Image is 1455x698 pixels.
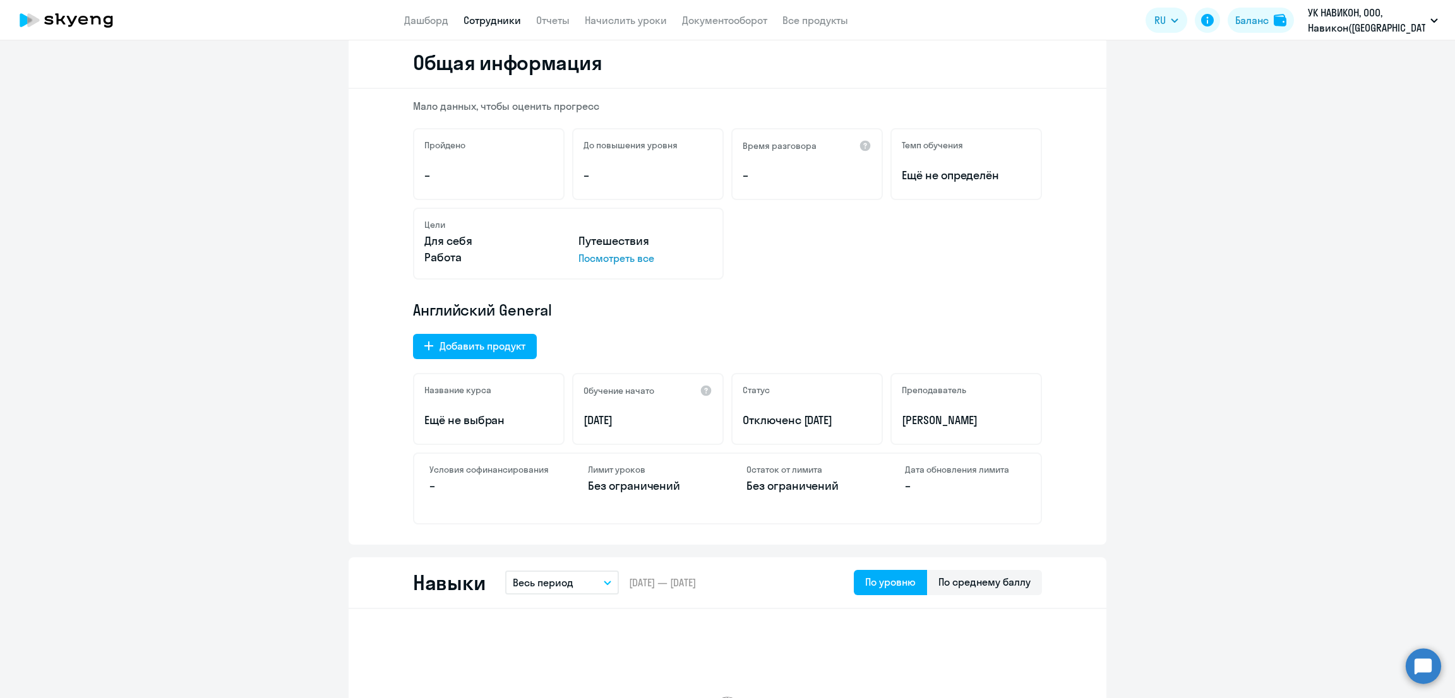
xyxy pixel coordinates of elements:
[588,464,709,475] h4: Лимит уроков
[743,384,770,396] h5: Статус
[424,233,558,249] p: Для себя
[585,14,667,27] a: Начислить уроки
[865,574,916,589] div: По уровню
[429,478,550,494] p: –
[1228,8,1294,33] button: Балансbalance
[902,412,1031,429] p: [PERSON_NAME]
[1154,13,1166,28] span: RU
[588,478,709,494] p: Без ограничений
[536,14,570,27] a: Отчеты
[413,334,537,359] button: Добавить продукт
[743,412,871,429] p: Отключен
[746,464,867,475] h4: Остаток от лимита
[413,570,485,595] h2: Навыки
[743,140,817,151] h5: Время разговора
[464,14,521,27] a: Сотрудники
[584,167,712,184] p: –
[505,571,619,594] button: Весь период
[902,139,963,151] h5: Темп обучения
[902,167,1031,184] span: Ещё не определён
[424,249,558,266] p: Работа
[424,139,465,151] h5: Пройдено
[424,219,445,230] h5: Цели
[429,464,550,475] h4: Условия софинансирования
[795,413,833,427] span: с [DATE]
[1146,8,1187,33] button: RU
[682,14,767,27] a: Документооборот
[578,251,712,266] p: Посмотреть все
[746,478,867,494] p: Без ограничений
[584,412,712,429] p: [DATE]
[440,338,525,353] div: Добавить продукт
[743,167,871,184] p: –
[782,14,848,27] a: Все продукты
[629,576,696,589] span: [DATE] — [DATE]
[584,385,654,396] h5: Обучение начато
[424,412,553,429] p: Ещё не выбран
[413,300,552,320] span: Английский General
[404,14,448,27] a: Дашборд
[578,233,712,249] p: Путешествия
[905,464,1026,475] h4: Дата обновления лимита
[424,384,491,396] h5: Название курса
[1308,5,1425,35] p: УК НАВИКОН, ООО, Навикон([GEOGRAPHIC_DATA]) - софинансирование
[413,99,1042,113] p: Мало данных, чтобы оценить прогресс
[584,139,678,151] h5: До повышения уровня
[902,384,966,396] h5: Преподаватель
[413,50,602,75] h2: Общая информация
[424,167,553,184] p: –
[1302,5,1444,35] button: УК НАВИКОН, ООО, Навикон([GEOGRAPHIC_DATA]) - софинансирование
[1274,14,1286,27] img: balance
[938,574,1031,589] div: По среднему баллу
[1235,13,1269,28] div: Баланс
[513,575,573,590] p: Весь период
[905,478,1026,494] p: –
